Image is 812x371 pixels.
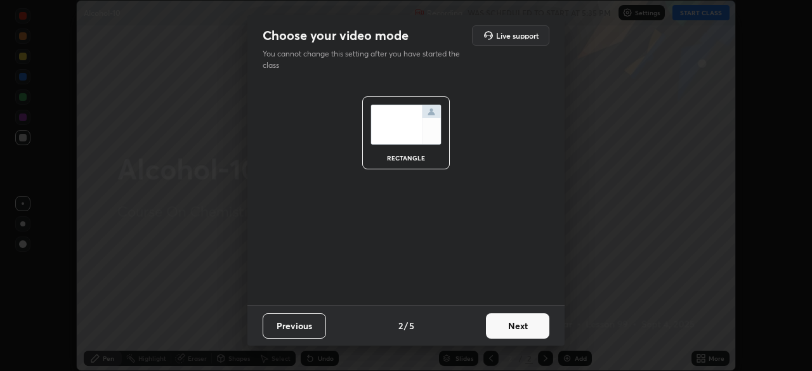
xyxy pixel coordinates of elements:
[496,32,539,39] h5: Live support
[263,313,326,339] button: Previous
[486,313,549,339] button: Next
[404,319,408,332] h4: /
[263,27,409,44] h2: Choose your video mode
[381,155,431,161] div: rectangle
[398,319,403,332] h4: 2
[409,319,414,332] h4: 5
[263,48,468,71] p: You cannot change this setting after you have started the class
[370,105,442,145] img: normalScreenIcon.ae25ed63.svg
